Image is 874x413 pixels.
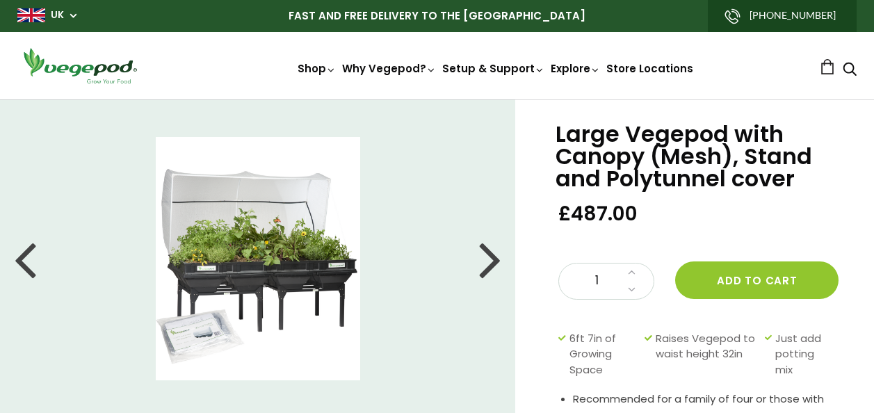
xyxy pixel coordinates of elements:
button: Add to cart [675,261,839,299]
a: Explore [551,61,601,76]
span: £487.00 [558,201,638,227]
span: Raises Vegepod to waist height 32in [656,331,758,378]
a: UK [51,8,64,22]
a: Increase quantity by 1 [624,264,640,282]
span: 6ft 7in of Growing Space [569,331,638,378]
a: Search [843,63,857,78]
a: Why Vegepod? [342,61,437,76]
img: Large Vegepod with Canopy (Mesh), Stand and Polytunnel cover [156,137,360,380]
a: Shop [298,61,337,76]
span: Just add potting mix [775,331,832,378]
span: 1 [573,272,620,290]
img: Vegepod [17,46,143,86]
a: Decrease quantity by 1 [624,281,640,299]
h1: Large Vegepod with Canopy (Mesh), Stand and Polytunnel cover [556,123,839,190]
a: Store Locations [606,61,693,76]
a: Setup & Support [442,61,545,76]
img: gb_large.png [17,8,45,22]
